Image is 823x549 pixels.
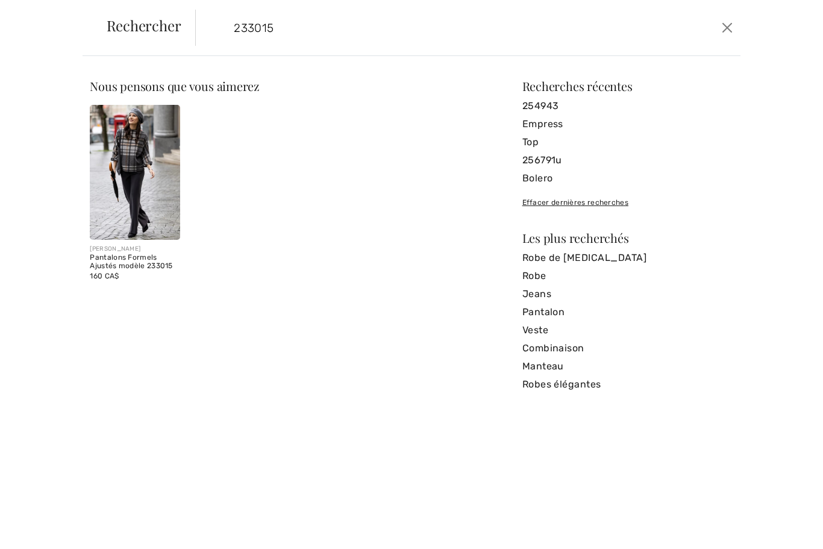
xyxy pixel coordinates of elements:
[522,97,733,115] a: 254943
[90,245,180,254] div: [PERSON_NAME]
[225,10,595,46] input: TAPER POUR RECHERCHER
[522,285,733,303] a: Jeans
[718,18,736,37] button: Ferme
[522,115,733,133] a: Empress
[107,18,181,33] span: Rechercher
[522,133,733,151] a: Top
[522,249,733,267] a: Robe de [MEDICAL_DATA]
[522,267,733,285] a: Robe
[90,254,180,271] div: Pantalons Formels Ajustés modèle 233015
[522,321,733,339] a: Veste
[90,272,119,280] span: 160 CA$
[522,375,733,394] a: Robes élégantes
[522,357,733,375] a: Manteau
[522,151,733,169] a: 256791u
[522,303,733,321] a: Pantalon
[90,105,180,240] img: Pantalons Formels Ajustés modèle 233015. Black
[522,80,733,92] div: Recherches récentes
[522,339,733,357] a: Combinaison
[522,169,733,187] a: Bolero
[522,197,733,208] div: Effacer dernières recherches
[90,78,260,94] span: Nous pensons que vous aimerez
[522,232,733,244] div: Les plus recherchés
